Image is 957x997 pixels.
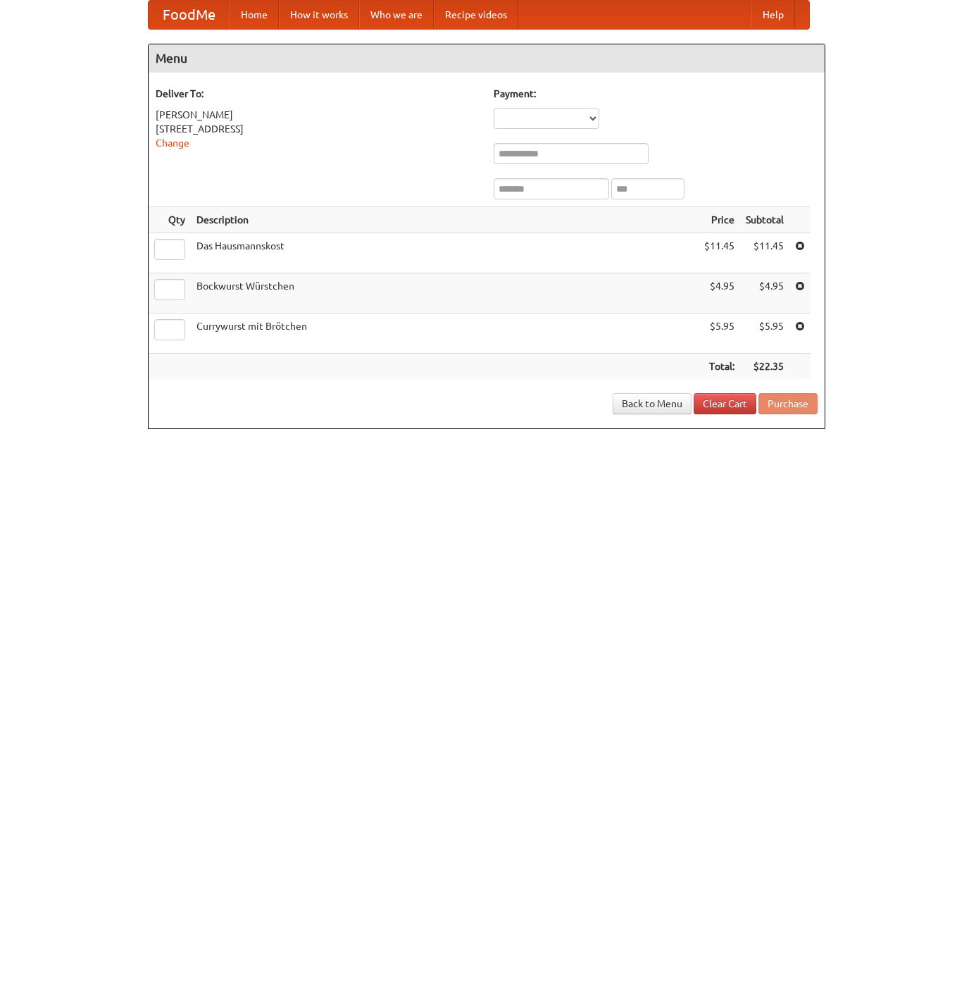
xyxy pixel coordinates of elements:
[694,393,756,414] a: Clear Cart
[156,137,189,149] a: Change
[156,122,480,136] div: [STREET_ADDRESS]
[699,354,740,380] th: Total:
[699,207,740,233] th: Price
[494,87,818,101] h5: Payment:
[230,1,279,29] a: Home
[279,1,359,29] a: How it works
[191,273,699,314] td: Bockwurst Würstchen
[613,393,692,414] a: Back to Menu
[434,1,518,29] a: Recipe videos
[156,87,480,101] h5: Deliver To:
[191,207,699,233] th: Description
[699,233,740,273] td: $11.45
[149,44,825,73] h4: Menu
[191,233,699,273] td: Das Hausmannskost
[751,1,795,29] a: Help
[740,354,789,380] th: $22.35
[699,273,740,314] td: $4.95
[740,314,789,354] td: $5.95
[758,393,818,414] button: Purchase
[191,314,699,354] td: Currywurst mit Brötchen
[149,207,191,233] th: Qty
[156,108,480,122] div: [PERSON_NAME]
[149,1,230,29] a: FoodMe
[740,233,789,273] td: $11.45
[740,273,789,314] td: $4.95
[699,314,740,354] td: $5.95
[359,1,434,29] a: Who we are
[740,207,789,233] th: Subtotal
